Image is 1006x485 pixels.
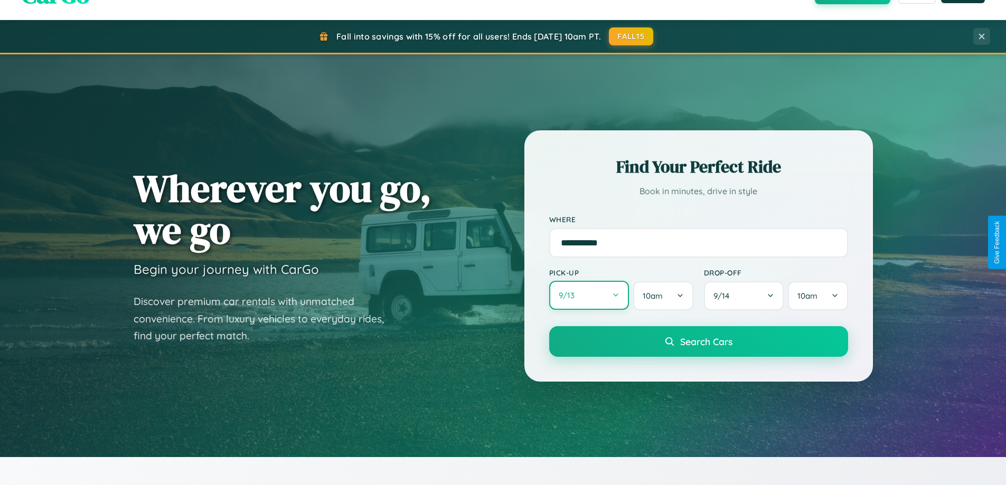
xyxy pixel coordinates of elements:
label: Pick-up [549,268,693,277]
button: 10am [788,281,848,310]
h3: Begin your journey with CarGo [134,261,319,277]
button: 9/14 [704,281,784,310]
button: FALL15 [609,27,653,45]
span: 10am [797,291,817,301]
span: Search Cars [680,336,732,347]
button: Search Cars [549,326,848,357]
label: Drop-off [704,268,848,277]
label: Where [549,215,848,224]
span: 9 / 14 [713,291,735,301]
div: Give Feedback [993,221,1001,264]
h2: Find Your Perfect Ride [549,155,848,178]
button: 10am [633,281,693,310]
p: Book in minutes, drive in style [549,184,848,199]
button: 9/13 [549,281,629,310]
span: Fall into savings with 15% off for all users! Ends [DATE] 10am PT. [336,31,601,42]
span: 9 / 13 [559,290,580,300]
h1: Wherever you go, we go [134,167,431,251]
p: Discover premium car rentals with unmatched convenience. From luxury vehicles to everyday rides, ... [134,293,398,345]
span: 10am [643,291,663,301]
